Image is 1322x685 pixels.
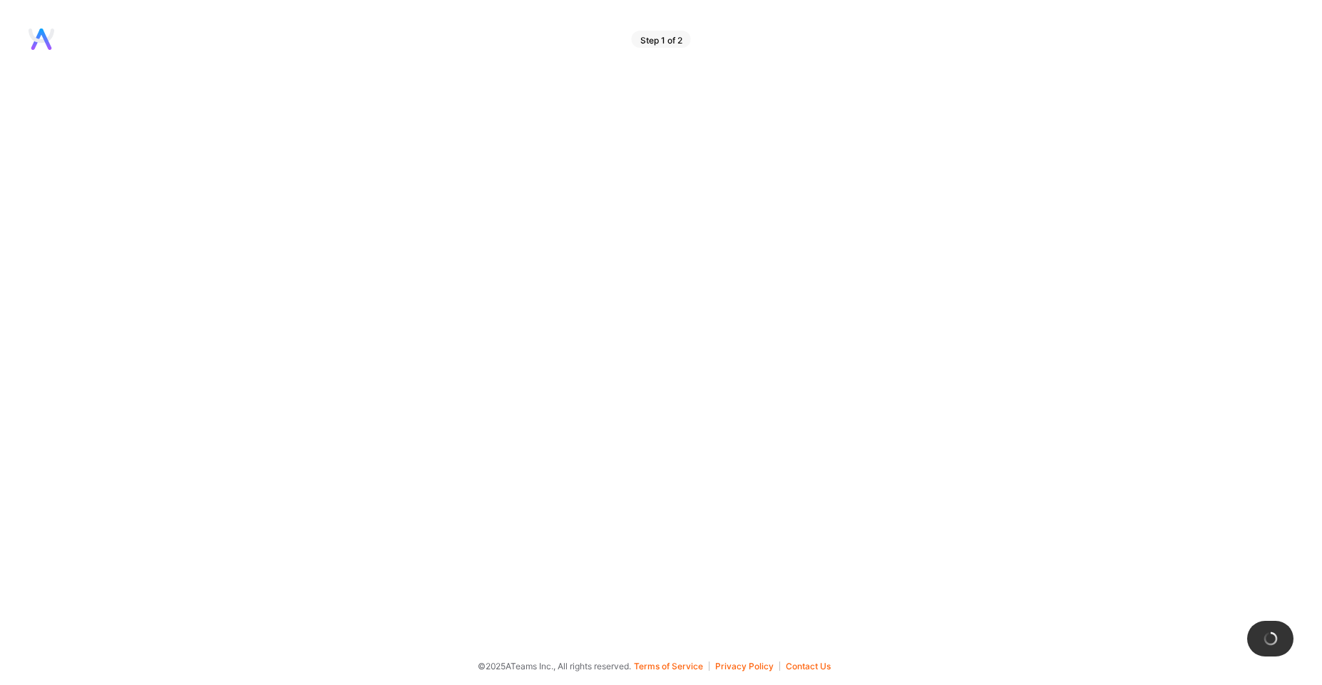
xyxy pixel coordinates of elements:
button: Privacy Policy [715,661,780,671]
button: Terms of Service [634,661,709,671]
button: Contact Us [786,661,831,671]
img: loading [1264,632,1278,646]
div: Step 1 of 2 [632,31,691,48]
span: © 2025 ATeams Inc., All rights reserved. [478,659,631,674]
